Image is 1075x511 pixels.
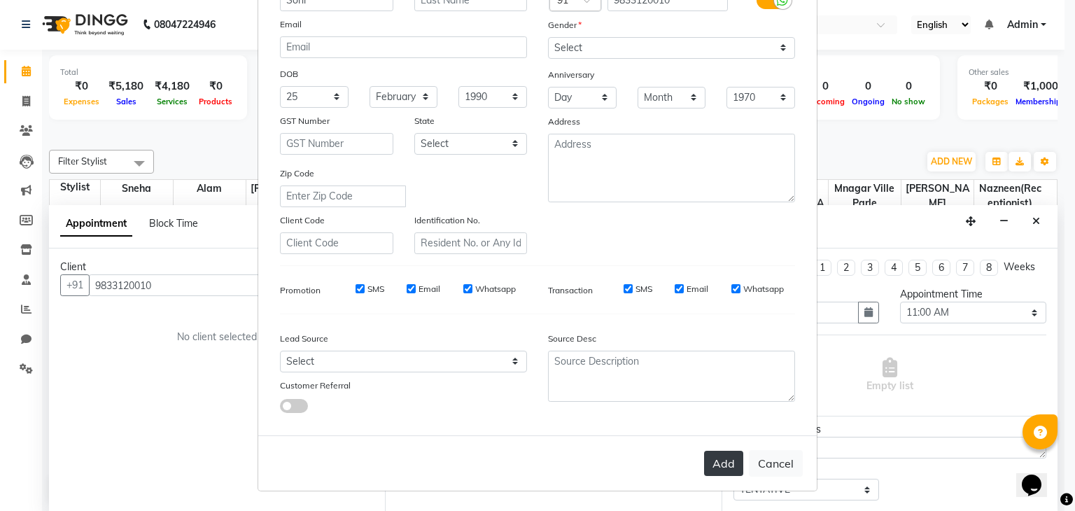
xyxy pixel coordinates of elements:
label: Promotion [280,284,321,297]
label: Email [687,283,708,295]
label: Identification No. [414,214,480,227]
label: Customer Referral [280,379,351,392]
label: Gender [548,19,582,31]
label: Whatsapp [475,283,516,295]
label: Anniversary [548,69,594,81]
input: Email [280,36,527,58]
button: Cancel [749,450,803,477]
label: Source Desc [548,332,596,345]
input: Resident No. or Any Id [414,232,528,254]
label: Email [280,18,302,31]
label: Address [548,115,580,128]
label: Email [419,283,440,295]
button: Add [704,451,743,476]
label: SMS [635,283,652,295]
input: GST Number [280,133,393,155]
label: GST Number [280,115,330,127]
input: Client Code [280,232,393,254]
label: Zip Code [280,167,314,180]
label: SMS [367,283,384,295]
label: Client Code [280,214,325,227]
input: Enter Zip Code [280,185,406,207]
label: DOB [280,68,298,80]
label: Transaction [548,284,593,297]
label: State [414,115,435,127]
label: Lead Source [280,332,328,345]
label: Whatsapp [743,283,784,295]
